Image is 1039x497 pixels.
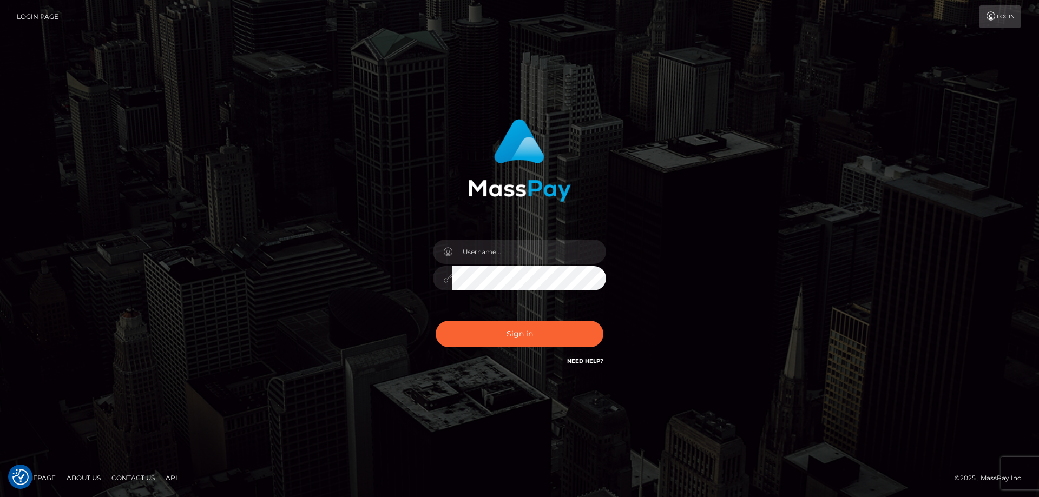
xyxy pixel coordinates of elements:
[955,472,1031,484] div: © 2025 , MassPay Inc.
[62,469,105,486] a: About Us
[12,469,60,486] a: Homepage
[12,469,29,485] button: Consent Preferences
[468,119,571,202] img: MassPay Login
[161,469,182,486] a: API
[979,5,1021,28] a: Login
[452,240,606,264] input: Username...
[107,469,159,486] a: Contact Us
[17,5,58,28] a: Login Page
[12,469,29,485] img: Revisit consent button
